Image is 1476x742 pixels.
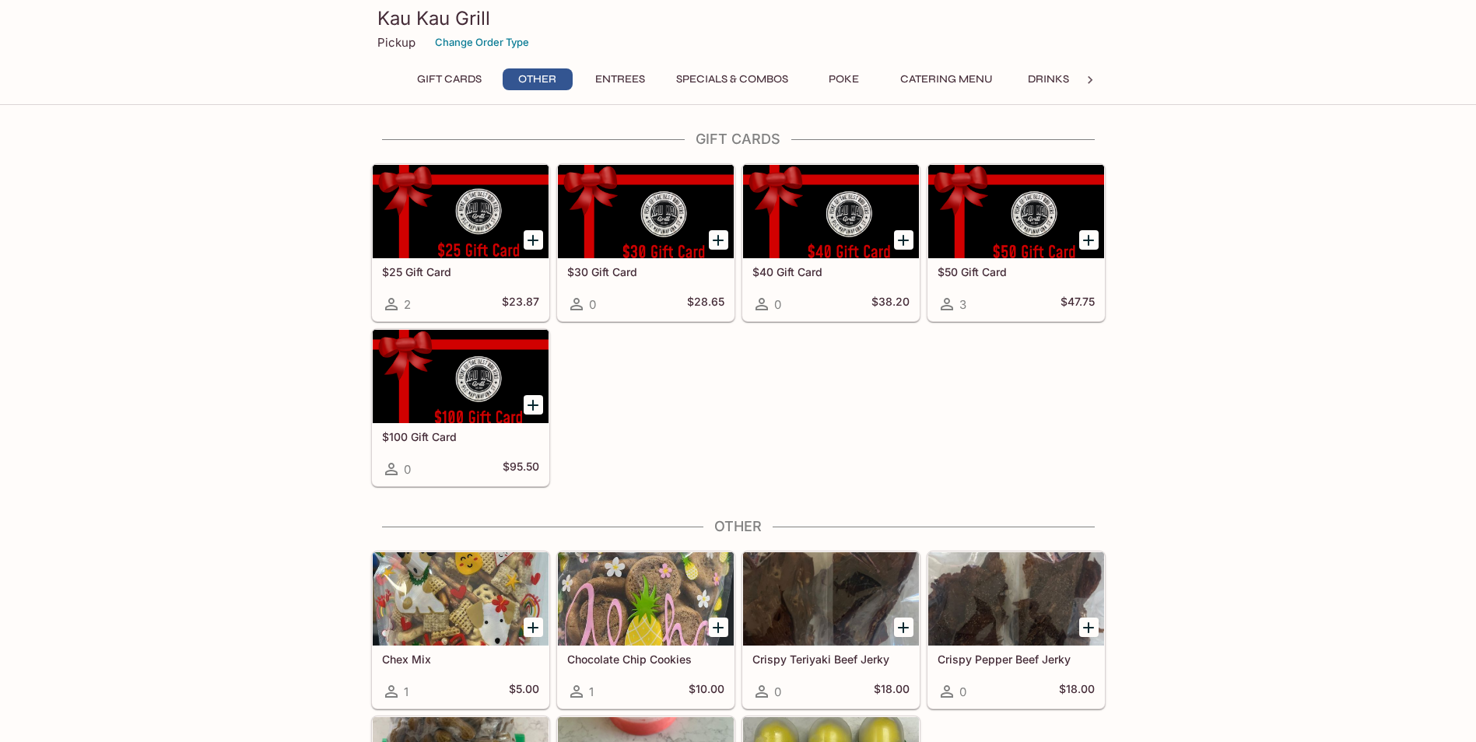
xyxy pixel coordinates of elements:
[503,68,573,90] button: Other
[752,265,910,278] h5: $40 Gift Card
[382,430,539,443] h5: $100 Gift Card
[373,552,549,646] div: Chex Mix
[894,618,913,637] button: Add Crispy Teriyaki Beef Jerky
[709,618,728,637] button: Add Chocolate Chip Cookies
[524,618,543,637] button: Add Chex Mix
[404,684,408,699] span: 1
[585,68,655,90] button: Entrees
[372,329,549,486] a: $100 Gift Card0$95.50
[689,682,724,701] h5: $10.00
[871,295,910,313] h5: $38.20
[894,230,913,250] button: Add $40 Gift Card
[743,552,919,646] div: Crispy Teriyaki Beef Jerky
[774,684,781,699] span: 0
[928,552,1104,646] div: Crispy Pepper Beef Jerky
[524,230,543,250] button: Add $25 Gift Card
[557,164,734,321] a: $30 Gift Card0$28.65
[742,551,920,709] a: Crispy Teriyaki Beef Jerky0$18.00
[589,684,594,699] span: 1
[1061,295,1095,313] h5: $47.75
[377,6,1099,30] h3: Kau Kau Grill
[1079,230,1099,250] button: Add $50 Gift Card
[524,395,543,415] button: Add $100 Gift Card
[687,295,724,313] h5: $28.65
[567,265,724,278] h5: $30 Gift Card
[959,297,966,312] span: 3
[668,68,797,90] button: Specials & Combos
[408,68,490,90] button: Gift Cards
[938,653,1095,666] h5: Crispy Pepper Beef Jerky
[743,165,919,258] div: $40 Gift Card
[509,682,539,701] h5: $5.00
[938,265,1095,278] h5: $50 Gift Card
[752,653,910,666] h5: Crispy Teriyaki Beef Jerky
[892,68,1001,90] button: Catering Menu
[1059,682,1095,701] h5: $18.00
[774,297,781,312] span: 0
[404,462,411,477] span: 0
[373,165,549,258] div: $25 Gift Card
[371,131,1106,148] h4: Gift Cards
[709,230,728,250] button: Add $30 Gift Card
[557,551,734,709] a: Chocolate Chip Cookies1$10.00
[372,164,549,321] a: $25 Gift Card2$23.87
[1079,618,1099,637] button: Add Crispy Pepper Beef Jerky
[928,165,1104,258] div: $50 Gift Card
[589,297,596,312] span: 0
[927,551,1105,709] a: Crispy Pepper Beef Jerky0$18.00
[558,165,734,258] div: $30 Gift Card
[382,653,539,666] h5: Chex Mix
[567,653,724,666] h5: Chocolate Chip Cookies
[959,684,966,699] span: 0
[404,297,411,312] span: 2
[371,518,1106,535] h4: Other
[874,682,910,701] h5: $18.00
[377,35,415,50] p: Pickup
[742,164,920,321] a: $40 Gift Card0$38.20
[372,551,549,709] a: Chex Mix1$5.00
[927,164,1105,321] a: $50 Gift Card3$47.75
[502,295,539,313] h5: $23.87
[373,330,549,423] div: $100 Gift Card
[558,552,734,646] div: Chocolate Chip Cookies
[382,265,539,278] h5: $25 Gift Card
[1014,68,1084,90] button: Drinks
[428,30,536,54] button: Change Order Type
[809,68,879,90] button: Poke
[503,460,539,478] h5: $95.50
